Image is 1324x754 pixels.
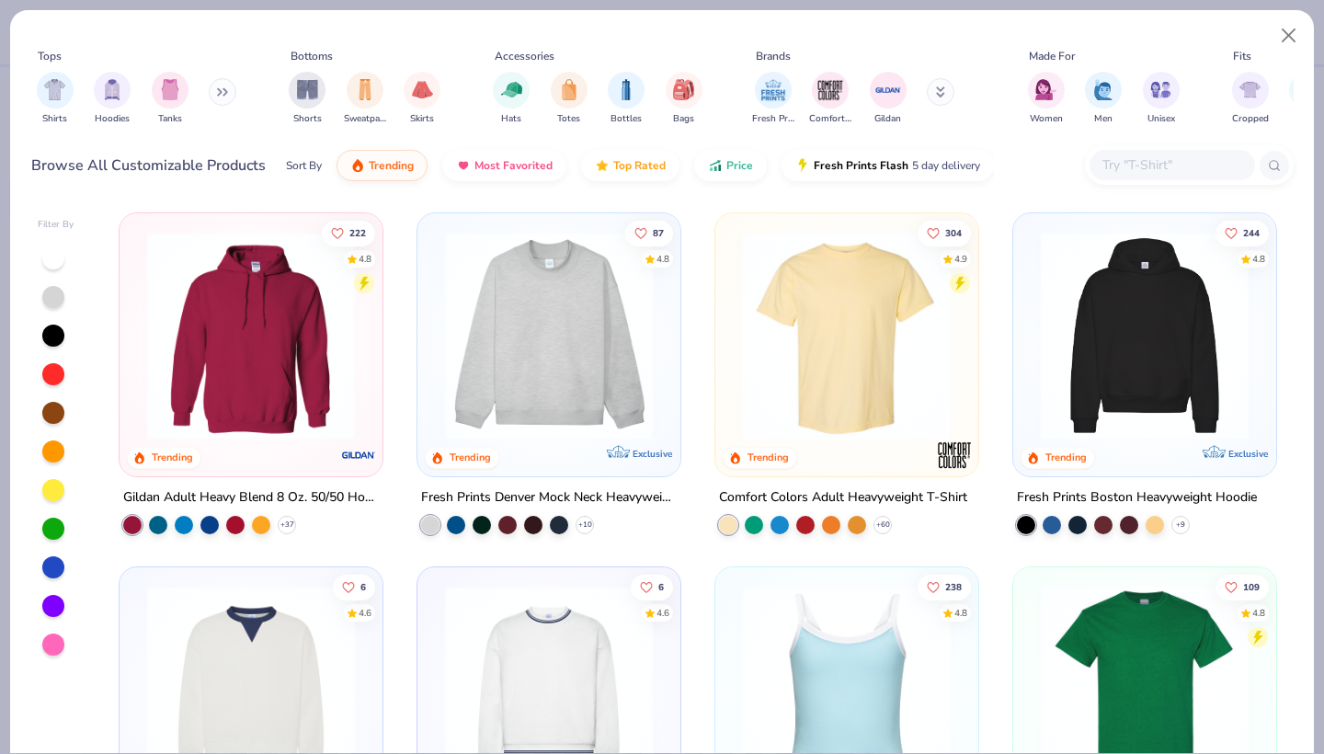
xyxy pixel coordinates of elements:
span: Exclusive [633,448,672,460]
div: filter for Skirts [404,72,440,126]
span: Most Favorited [474,158,553,173]
img: flash.gif [795,158,810,173]
img: Tanks Image [160,79,180,100]
img: Hoodies Image [102,79,122,100]
button: filter button [289,72,325,126]
button: Fresh Prints Flash5 day delivery [782,150,994,181]
span: Sweatpants [344,112,386,126]
button: filter button [404,72,440,126]
div: filter for Women [1028,72,1065,126]
button: filter button [1085,72,1122,126]
span: Totes [557,112,580,126]
div: filter for Sweatpants [344,72,386,126]
span: Unisex [1147,112,1175,126]
button: filter button [870,72,907,126]
img: Comfort Colors Image [816,76,844,104]
button: filter button [1143,72,1180,126]
img: Fresh Prints Image [759,76,787,104]
span: Top Rated [613,158,666,173]
div: 4.6 [656,606,669,620]
img: Shirts Image [44,79,65,100]
div: Fits [1233,48,1251,64]
img: Women Image [1035,79,1056,100]
div: Sort By [286,157,322,174]
div: filter for Hats [493,72,530,126]
button: filter button [1232,72,1269,126]
button: Like [918,220,971,246]
span: Shorts [293,112,322,126]
span: 6 [361,582,367,591]
span: 222 [350,228,367,237]
div: Accessories [495,48,554,64]
div: 4.8 [1252,606,1265,620]
button: filter button [344,72,386,126]
div: 4.6 [360,606,372,620]
button: Like [631,574,673,600]
span: + 10 [578,520,592,531]
button: filter button [608,72,645,126]
span: Cropped [1232,112,1269,126]
button: Close [1272,18,1307,53]
img: Unisex Image [1150,79,1171,100]
div: Filter By [38,218,74,232]
button: Top Rated [581,150,679,181]
button: Like [625,220,673,246]
button: Trending [337,150,428,181]
button: Like [1216,220,1269,246]
div: filter for Fresh Prints [752,72,794,126]
div: Browse All Customizable Products [31,154,266,177]
div: Gildan Adult Heavy Blend 8 Oz. 50/50 Hooded Sweatshirt [123,486,379,509]
img: Cropped Image [1239,79,1261,100]
img: Sweatpants Image [355,79,375,100]
button: filter button [152,72,188,126]
div: filter for Shirts [37,72,74,126]
button: Like [1216,574,1269,600]
span: + 37 [280,520,294,531]
span: + 9 [1176,520,1185,531]
button: filter button [37,72,74,126]
span: Fresh Prints [752,112,794,126]
button: filter button [752,72,794,126]
div: filter for Cropped [1232,72,1269,126]
div: 4.8 [656,252,669,266]
img: 029b8af0-80e6-406f-9fdc-fdf898547912 [734,232,960,440]
div: 4.8 [360,252,372,266]
img: 91acfc32-fd48-4d6b-bdad-a4c1a30ac3fc [1032,232,1258,440]
input: Try "T-Shirt" [1101,154,1242,176]
div: filter for Bags [666,72,702,126]
span: Hoodies [95,112,130,126]
span: 244 [1243,228,1260,237]
button: filter button [809,72,851,126]
span: Fresh Prints Flash [814,158,908,173]
img: Skirts Image [412,79,433,100]
button: filter button [551,72,588,126]
button: Like [918,574,971,600]
img: Comfort Colors logo [936,437,973,474]
button: Like [334,574,376,600]
img: Bottles Image [616,79,636,100]
div: Comfort Colors Adult Heavyweight T-Shirt [719,486,967,509]
div: filter for Unisex [1143,72,1180,126]
span: Exclusive [1227,448,1267,460]
div: filter for Hoodies [94,72,131,126]
button: Most Favorited [442,150,566,181]
img: Totes Image [559,79,579,100]
div: filter for Totes [551,72,588,126]
span: 6 [658,582,664,591]
span: Shirts [42,112,67,126]
img: Gildan logo [340,437,377,474]
span: Tanks [158,112,182,126]
img: trending.gif [350,158,365,173]
div: Made For [1029,48,1075,64]
div: filter for Tanks [152,72,188,126]
span: Comfort Colors [809,112,851,126]
div: Fresh Prints Denver Mock Neck Heavyweight Sweatshirt [421,486,677,509]
img: Gildan Image [874,76,902,104]
button: filter button [666,72,702,126]
span: Price [726,158,753,173]
span: Skirts [410,112,434,126]
button: filter button [493,72,530,126]
div: 4.8 [1252,252,1265,266]
img: TopRated.gif [595,158,610,173]
img: 01756b78-01f6-4cc6-8d8a-3c30c1a0c8ac [138,232,364,440]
